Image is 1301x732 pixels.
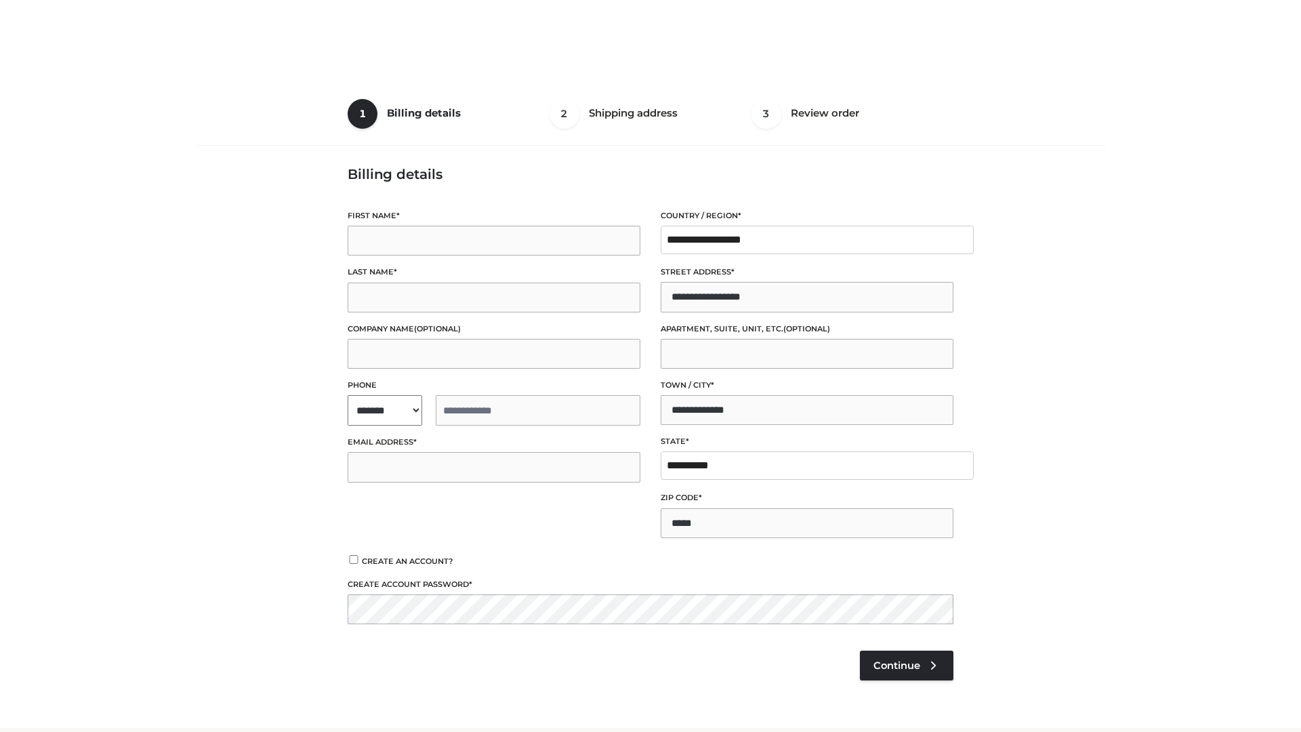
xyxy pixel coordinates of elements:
span: 1 [348,99,377,129]
span: 3 [751,99,781,129]
label: Last name [348,266,640,279]
a: Continue [860,651,953,680]
label: First name [348,209,640,222]
span: 2 [550,99,579,129]
label: ZIP Code [661,491,953,504]
span: Shipping address [589,106,678,119]
span: (optional) [783,324,830,333]
label: Country / Region [661,209,953,222]
label: State [661,435,953,448]
label: Town / City [661,379,953,392]
label: Company name [348,323,640,335]
span: (optional) [414,324,461,333]
label: Apartment, suite, unit, etc. [661,323,953,335]
h3: Billing details [348,166,953,182]
input: Create an account? [348,555,360,564]
label: Email address [348,436,640,449]
label: Street address [661,266,953,279]
span: Review order [791,106,859,119]
label: Create account password [348,578,953,591]
span: Billing details [387,106,461,119]
label: Phone [348,379,640,392]
span: Continue [873,659,920,672]
span: Create an account? [362,556,453,566]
